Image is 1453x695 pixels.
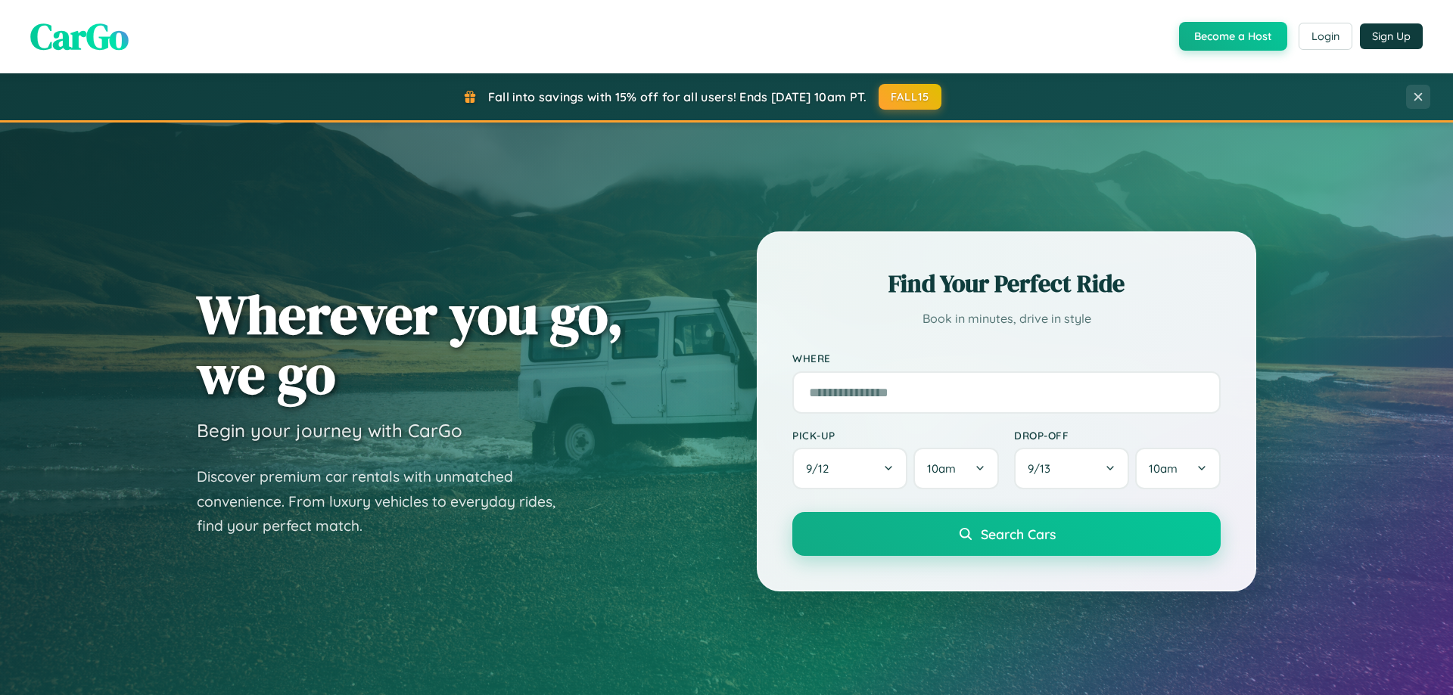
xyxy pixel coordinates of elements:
[30,11,129,61] span: CarGo
[488,89,867,104] span: Fall into savings with 15% off for all users! Ends [DATE] 10am PT.
[792,352,1221,365] label: Where
[792,267,1221,300] h2: Find Your Perfect Ride
[792,308,1221,330] p: Book in minutes, drive in style
[792,512,1221,556] button: Search Cars
[197,284,624,404] h1: Wherever you go, we go
[927,461,956,476] span: 10am
[1149,461,1178,476] span: 10am
[879,84,942,110] button: FALL15
[806,461,836,476] span: 9 / 12
[197,419,462,442] h3: Begin your journey with CarGo
[1179,22,1287,51] button: Become a Host
[1028,461,1058,476] span: 9 / 13
[1014,429,1221,442] label: Drop-off
[792,448,907,489] button: 9/12
[792,429,999,442] label: Pick-up
[1299,23,1352,50] button: Login
[981,526,1056,542] span: Search Cars
[1135,448,1221,489] button: 10am
[197,464,575,538] p: Discover premium car rentals with unmatched convenience. From luxury vehicles to everyday rides, ...
[1014,448,1129,489] button: 9/13
[1360,23,1423,49] button: Sign Up
[913,448,999,489] button: 10am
